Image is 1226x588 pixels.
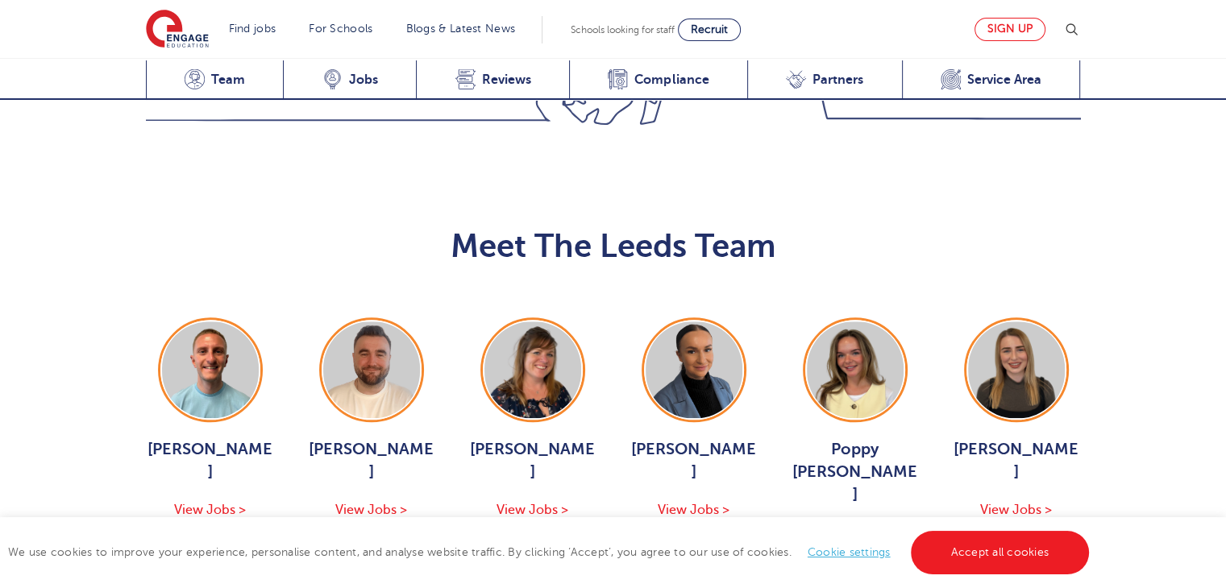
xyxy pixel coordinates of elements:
[569,60,747,100] a: Compliance
[497,503,568,517] span: View Jobs >
[812,72,863,88] span: Partners
[808,546,891,558] a: Cookie settings
[146,317,275,520] a: [PERSON_NAME] View Jobs >
[571,24,675,35] span: Schools looking for staff
[162,321,259,418] img: George Dignam
[980,503,1052,517] span: View Jobs >
[307,317,436,520] a: [PERSON_NAME] View Jobs >
[975,18,1045,41] a: Sign up
[229,23,276,35] a: Find jobs
[482,72,531,88] span: Reviews
[468,317,597,520] a: [PERSON_NAME] View Jobs >
[8,546,1093,558] span: We use cookies to improve your experience, personalise content, and analyse website traffic. By c...
[902,60,1081,100] a: Service Area
[146,227,1081,266] h2: Meet The Leeds Team
[335,503,407,517] span: View Jobs >
[747,60,902,100] a: Partners
[691,23,728,35] span: Recruit
[349,72,378,88] span: Jobs
[952,438,1081,483] span: [PERSON_NAME]
[968,321,1065,418] img: Layla McCosker
[468,438,597,483] span: [PERSON_NAME]
[146,60,284,100] a: Team
[791,317,920,543] a: Poppy [PERSON_NAME] View Jobs >
[309,23,372,35] a: For Schools
[307,438,436,483] span: [PERSON_NAME]
[416,60,569,100] a: Reviews
[646,321,742,418] img: Holly Johnson
[630,438,758,483] span: [PERSON_NAME]
[791,438,920,506] span: Poppy [PERSON_NAME]
[283,60,416,100] a: Jobs
[911,531,1090,574] a: Accept all cookies
[630,317,758,520] a: [PERSON_NAME] View Jobs >
[406,23,516,35] a: Blogs & Latest News
[484,321,581,418] img: Joanne Wright
[634,72,709,88] span: Compliance
[952,317,1081,520] a: [PERSON_NAME] View Jobs >
[658,503,729,517] span: View Jobs >
[174,503,246,517] span: View Jobs >
[967,72,1041,88] span: Service Area
[678,19,741,41] a: Recruit
[807,321,904,418] img: Poppy Burnside
[146,10,209,50] img: Engage Education
[211,72,245,88] span: Team
[323,321,420,418] img: Chris Rushton
[146,438,275,483] span: [PERSON_NAME]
